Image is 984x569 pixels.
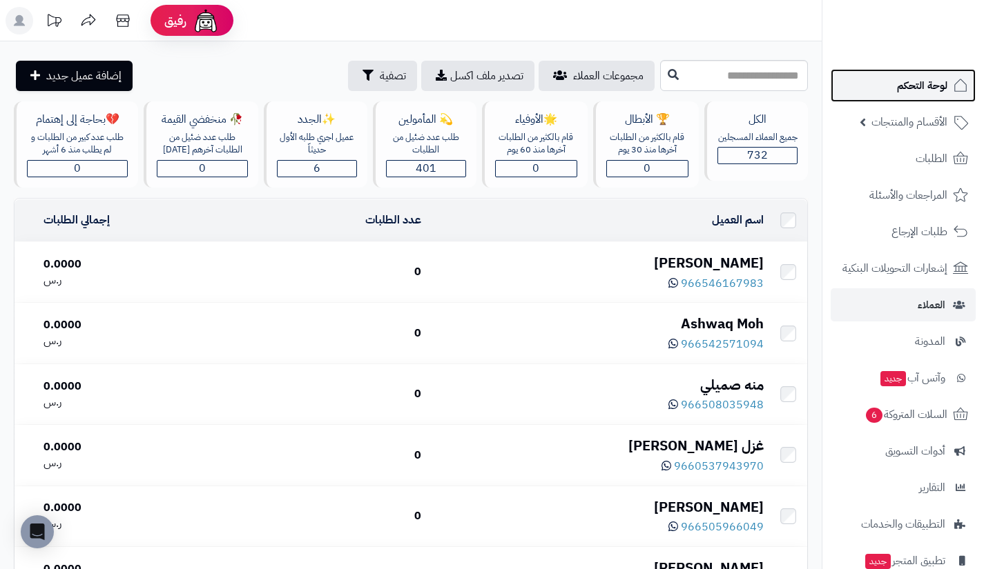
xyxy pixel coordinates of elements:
div: 0 [208,264,421,280]
div: 0.0000 [44,257,197,272]
div: ✨الجدد [277,112,357,128]
span: التطبيقات والخدمات [861,515,945,534]
a: 966508035948 [668,397,764,413]
div: غزل [PERSON_NAME] [432,436,763,456]
span: إضافة عميل جديد [46,68,122,84]
div: منه صميلي [432,375,763,395]
span: المدونة [915,332,945,351]
span: مجموعات العملاء [573,68,644,84]
div: 0.0000 [44,317,197,333]
a: وآتس آبجديد [831,361,976,395]
span: 966505966049 [681,519,764,535]
span: 732 [747,147,768,163]
div: طلب عدد كبير من الطلبات و لم يطلب منذ 6 أشهر [27,131,128,157]
span: جديد [865,554,891,569]
img: logo-2.png [890,39,971,68]
span: الأقسام والمنتجات [871,112,947,132]
img: ai-face.png [192,7,220,34]
span: 0 [199,160,206,177]
div: 0 [208,326,421,341]
div: ر.س [44,516,197,532]
div: [PERSON_NAME] [432,253,763,273]
span: جديد [880,371,906,386]
div: ر.س [44,272,197,288]
span: وآتس آب [879,368,945,388]
span: 6 [313,160,320,177]
span: 9660537943970 [674,458,764,475]
div: ر.س [44,333,197,349]
div: 💫 المأمولين [386,112,466,128]
a: 🏆 الأبطالقام بالكثير من الطلبات آخرها منذ 30 يوم0 [590,101,702,188]
a: 🥀 منخفضي القيمةطلب عدد ضئيل من الطلبات آخرهم [DATE]0 [141,101,260,188]
div: الكل [717,112,798,128]
span: أدوات التسويق [885,441,945,461]
div: 0.0000 [44,500,197,516]
div: قام بالكثير من الطلبات آخرها منذ 60 يوم [495,131,577,157]
span: رفيق [164,12,186,29]
a: الكلجميع العملاء المسجلين732 [702,101,811,188]
div: ر.س [44,395,197,410]
div: عميل اجري طلبه الأول حديثاّ [277,131,357,157]
a: مجموعات العملاء [539,61,655,91]
a: 966546167983 [668,275,764,292]
span: 401 [416,160,436,177]
span: 0 [644,160,650,177]
a: لوحة التحكم [831,69,976,102]
span: 966542571094 [681,336,764,352]
a: 966542571094 [668,336,764,352]
span: 966508035948 [681,397,764,413]
div: 0.0000 [44,379,197,395]
a: أدوات التسويق [831,435,976,468]
a: المراجعات والأسئلة [831,179,976,212]
div: طلب عدد ضئيل من الطلبات آخرهم [DATE] [157,131,247,157]
a: إشعارات التحويلات البنكية [831,252,976,285]
a: المدونة [831,325,976,358]
span: العملاء [918,295,945,315]
span: المراجعات والأسئلة [869,186,947,205]
a: طلبات الإرجاع [831,215,976,248]
div: جميع العملاء المسجلين [717,131,798,144]
span: السلات المتروكة [865,405,947,424]
div: Open Intercom Messenger [21,515,54,548]
div: 0 [208,508,421,524]
div: ر.س [44,455,197,471]
div: 0 [208,448,421,463]
div: طلب عدد ضئيل من الطلبات [386,131,466,157]
div: قام بالكثير من الطلبات آخرها منذ 30 يوم [606,131,688,157]
a: تصدير ملف اكسل [421,61,534,91]
span: طلبات الإرجاع [891,222,947,241]
a: ✨الجددعميل اجري طلبه الأول حديثاّ6 [261,101,370,188]
div: 0.0000 [44,439,197,455]
span: 0 [74,160,81,177]
span: 6 [866,408,882,423]
a: 966505966049 [668,519,764,535]
div: 💔بحاجة إلى إهتمام [27,112,128,128]
div: Ashwaq Moh [432,314,763,334]
div: 🌟الأوفياء [495,112,577,128]
a: السلات المتروكة6 [831,398,976,431]
span: لوحة التحكم [897,76,947,95]
span: تصفية [380,68,406,84]
a: عدد الطلبات [365,212,421,228]
span: الطلبات [916,149,947,168]
span: 966546167983 [681,275,764,292]
button: تصفية [348,61,417,91]
a: تحديثات المنصة [37,7,71,38]
span: إشعارات التحويلات البنكية [842,259,947,278]
span: 0 [532,160,539,177]
div: [PERSON_NAME] [432,497,763,517]
a: اسم العميل [712,212,764,228]
div: 0 [208,386,421,402]
span: التقارير [919,478,945,497]
a: إضافة عميل جديد [16,61,133,91]
a: 9660537943970 [662,458,764,475]
a: 💔بحاجة إلى إهتمامطلب عدد كبير من الطلبات و لم يطلب منذ 6 أشهر0 [11,101,141,188]
a: إجمالي الطلبات [44,212,110,228]
a: 💫 المأمولينطلب عدد ضئيل من الطلبات401 [370,101,479,188]
a: 🌟الأوفياءقام بالكثير من الطلبات آخرها منذ 60 يوم0 [479,101,590,188]
a: التقارير [831,471,976,504]
div: 🏆 الأبطال [606,112,688,128]
a: الطلبات [831,142,976,175]
span: تصدير ملف اكسل [450,68,523,84]
a: العملاء [831,288,976,321]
